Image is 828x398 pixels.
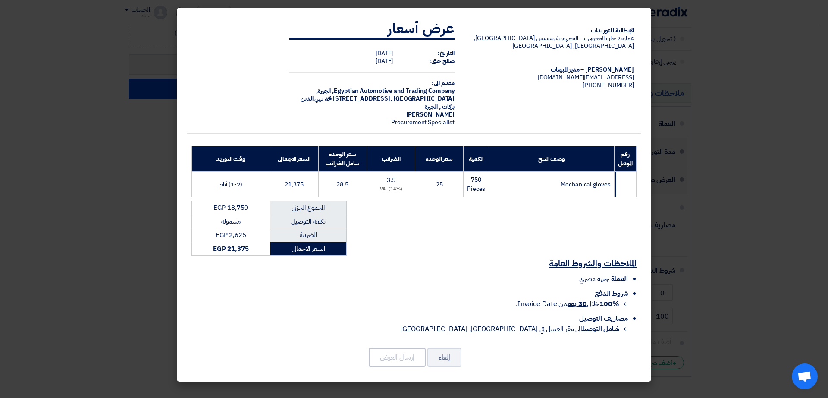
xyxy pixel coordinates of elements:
[270,201,346,215] td: المجموع الجزئي
[391,118,455,127] span: Procurement Specialist
[376,57,393,66] span: [DATE]
[332,86,455,95] span: Egyptian Automotive and Trading Company,
[318,146,367,172] th: سعر الوحدة شامل الضرائب
[611,274,628,284] span: العملة
[549,257,637,270] u: الملاحظات والشروط العامة
[367,146,415,172] th: الضرائب
[463,146,489,172] th: الكمية
[516,299,619,309] span: خلال من Invoice Date.
[376,49,393,58] span: [DATE]
[301,86,455,111] span: الجيزة, [GEOGRAPHIC_DATA] ,[STREET_ADDRESS] محمد بهي الدين بركات , الجيزة
[221,217,240,226] span: مشموله
[270,146,318,172] th: السعر الاجمالي
[792,363,818,389] a: Open chat
[192,201,270,215] td: EGP 18,750
[427,348,461,367] button: إلغاء
[614,146,636,172] th: رقم الموديل
[415,146,464,172] th: سعر الوحدة
[467,175,485,193] span: 750 Pieces
[436,180,443,189] span: 25
[387,176,395,185] span: 3.5
[579,274,609,284] span: جنيه مصري
[489,146,614,172] th: وصف المنتج
[406,110,455,119] span: [PERSON_NAME]
[582,324,619,334] strong: شامل التوصيل
[270,228,346,242] td: الضريبة
[388,18,455,39] strong: عرض أسعار
[285,180,303,189] span: 21,375
[561,180,610,189] span: Mechanical gloves
[270,215,346,228] td: تكلفه التوصيل
[468,27,634,35] div: الإيطالية للتوريدات
[369,348,426,367] button: إرسال العرض
[568,299,586,309] u: 30 يوم
[595,288,628,299] span: شروط الدفع
[599,299,619,309] strong: 100%
[336,180,348,189] span: 28.5
[579,313,628,324] span: مصاريف التوصيل
[468,66,634,74] div: [PERSON_NAME] – مدير المبيعات
[213,244,249,253] strong: EGP 21,375
[370,186,411,193] div: (14%) VAT
[429,57,455,66] strong: صالح حتى:
[192,146,270,172] th: وقت التوريد
[474,34,634,51] span: عماره 2 حارة الجبروني ش الجمهورية رمسيس [GEOGRAPHIC_DATA], [GEOGRAPHIC_DATA], [GEOGRAPHIC_DATA]
[270,242,346,256] td: السعر الاجمالي
[191,324,619,334] li: الى مقر العميل في [GEOGRAPHIC_DATA], [GEOGRAPHIC_DATA]
[432,79,455,88] strong: مقدم الى:
[583,81,634,90] span: [PHONE_NUMBER]
[438,49,455,58] strong: التاريخ:
[216,230,246,240] span: EGP 2,625
[538,73,634,82] span: [EMAIL_ADDRESS][DOMAIN_NAME]
[220,180,242,189] span: (1-2) أيام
